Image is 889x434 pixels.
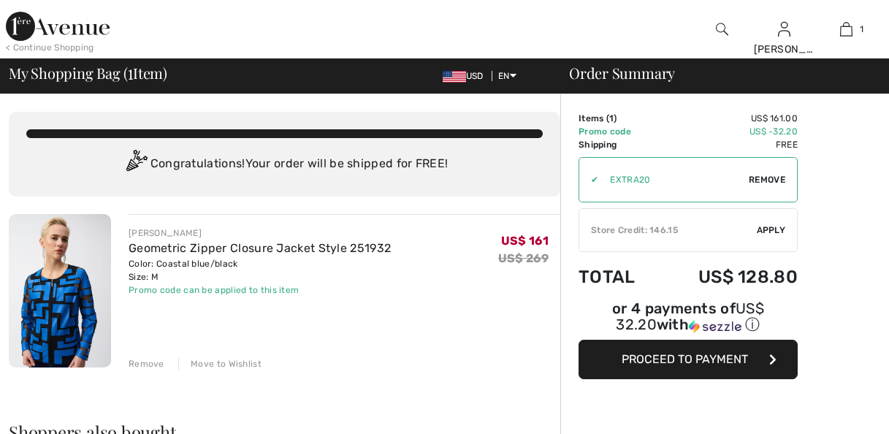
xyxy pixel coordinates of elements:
div: Remove [129,357,164,370]
td: Total [579,252,658,302]
div: Congratulations! Your order will be shipped for FREE! [26,150,543,179]
img: Congratulation2.svg [121,150,150,179]
span: 1 [609,113,614,123]
td: Items ( ) [579,112,658,125]
img: My Info [778,20,790,38]
img: My Bag [840,20,852,38]
a: 1 [816,20,877,38]
span: USD [443,71,489,81]
img: Sezzle [689,320,741,333]
div: [PERSON_NAME] [129,226,391,240]
img: Geometric Zipper Closure Jacket Style 251932 [9,214,111,368]
img: 1ère Avenue [6,12,110,41]
div: Color: Coastal blue/black Size: M [129,257,391,283]
span: 1 [128,62,133,81]
td: Shipping [579,138,658,151]
span: Proceed to Payment [622,352,748,366]
div: < Continue Shopping [6,41,94,54]
span: US$ 32.20 [616,300,764,333]
span: My Shopping Bag ( Item) [9,66,167,80]
input: Promo code [598,158,749,202]
td: US$ 128.80 [658,252,798,302]
div: Promo code can be applied to this item [129,283,391,297]
span: Remove [749,173,785,186]
span: Apply [757,224,786,237]
span: 1 [860,23,863,36]
span: US$ 161 [501,234,549,248]
span: EN [498,71,516,81]
td: US$ 161.00 [658,112,798,125]
img: US Dollar [443,71,466,83]
div: Store Credit: 146.15 [579,224,757,237]
button: Proceed to Payment [579,340,798,379]
div: or 4 payments ofUS$ 32.20withSezzle Click to learn more about Sezzle [579,302,798,340]
a: Geometric Zipper Closure Jacket Style 251932 [129,241,391,255]
div: Move to Wishlist [178,357,262,370]
div: or 4 payments of with [579,302,798,335]
td: US$ -32.20 [658,125,798,138]
div: Order Summary [552,66,880,80]
td: Free [658,138,798,151]
div: [PERSON_NAME] [754,42,814,57]
div: ✔ [579,173,598,186]
a: Sign In [778,22,790,36]
td: Promo code [579,125,658,138]
img: search the website [716,20,728,38]
s: US$ 269 [498,251,549,265]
